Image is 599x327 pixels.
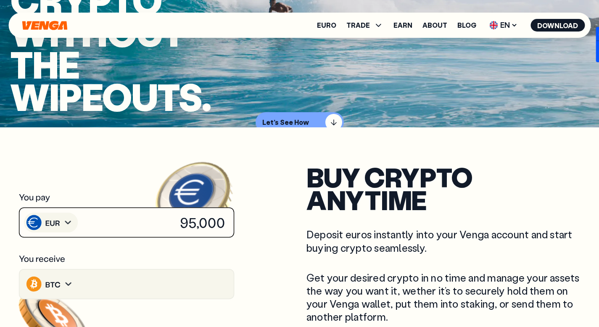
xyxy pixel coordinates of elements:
p: Get your desired crypto in no time and manage your assets the way you want it, wether it’s to sec... [306,271,589,324]
span: TRADE [346,20,383,30]
svg: Home [21,21,68,30]
h2: buy crypto anytime [306,166,589,211]
span: TRADE [346,22,370,29]
a: Euro [317,22,336,29]
a: About [422,22,447,29]
span: EN [486,18,520,32]
a: Blog [457,22,476,29]
p: Deposit euros instantly into your Venga account and start buying crypto seamlessly. [306,228,589,254]
a: Earn [393,22,412,29]
p: Let's See How [262,118,309,127]
button: Download [530,19,585,32]
button: Let's See How [256,112,344,132]
img: flag-uk [489,21,498,29]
